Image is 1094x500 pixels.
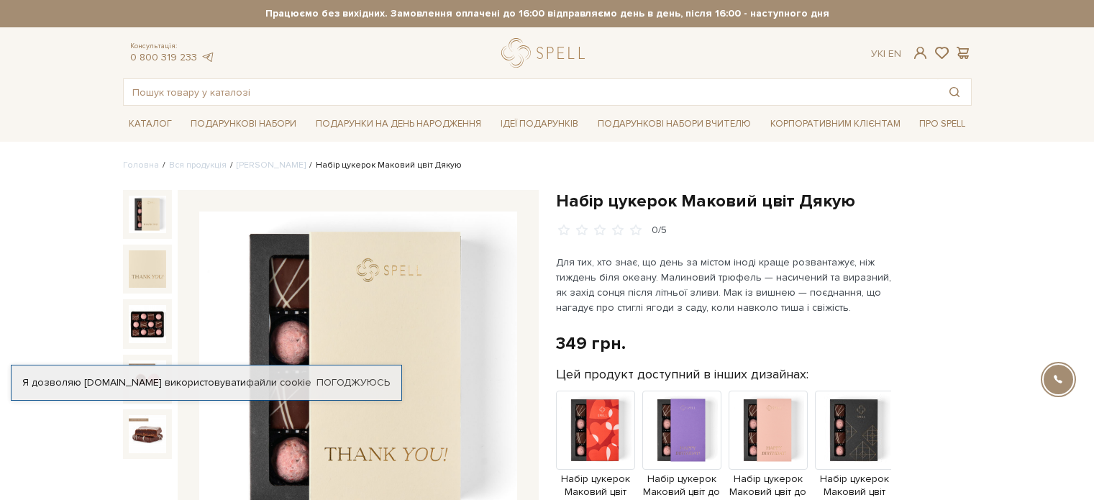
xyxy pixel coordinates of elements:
img: Набір цукерок Маковий цвіт Дякую [129,415,166,453]
p: Для тих, хто знає, що день за містом іноді краще розвантажує, ніж тиждень біля океану. Малиновий ... [556,255,893,315]
img: Продукт [642,391,721,470]
div: 349 грн. [556,332,626,355]
img: Набір цукерок Маковий цвіт Дякую [129,196,166,233]
a: Про Spell [913,113,971,135]
li: Набір цукерок Маковий цвіт Дякую [306,159,462,172]
a: Ідеї подарунків [495,113,584,135]
a: файли cookie [246,376,311,388]
button: Пошук товару у каталозі [938,79,971,105]
a: logo [501,38,591,68]
span: | [883,47,885,60]
a: telegram [201,51,215,63]
img: Набір цукерок Маковий цвіт Дякую [129,305,166,342]
a: Корпоративним клієнтам [765,113,906,135]
div: Ук [871,47,901,60]
h1: Набір цукерок Маковий цвіт Дякую [556,190,972,212]
a: Подарунки на День народження [310,113,487,135]
a: [PERSON_NAME] [237,160,306,171]
div: 0/5 [652,224,667,237]
input: Пошук товару у каталозі [124,79,938,105]
a: Подарункові набори Вчителю [592,112,757,136]
strong: Працюємо без вихідних. Замовлення оплачені до 16:00 відправляємо день в день, після 16:00 - насту... [123,7,972,20]
a: Головна [123,160,159,171]
a: Погоджуюсь [316,376,390,389]
a: 0 800 319 233 [130,51,197,63]
label: Цей продукт доступний в інших дизайнах: [556,366,808,383]
div: Я дозволяю [DOMAIN_NAME] використовувати [12,376,401,389]
img: Набір цукерок Маковий цвіт Дякую [129,360,166,398]
img: Продукт [815,391,894,470]
span: Набір цукерок Маковий цвіт [815,473,894,499]
a: Подарункові набори [185,113,302,135]
a: En [888,47,901,60]
img: Продукт [556,391,635,470]
a: Набір цукерок Маковий цвіт [815,423,894,499]
a: Каталог [123,113,178,135]
img: Продукт [729,391,808,470]
span: Консультація: [130,42,215,51]
a: Вся продукція [169,160,227,171]
img: Набір цукерок Маковий цвіт Дякую [129,250,166,288]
